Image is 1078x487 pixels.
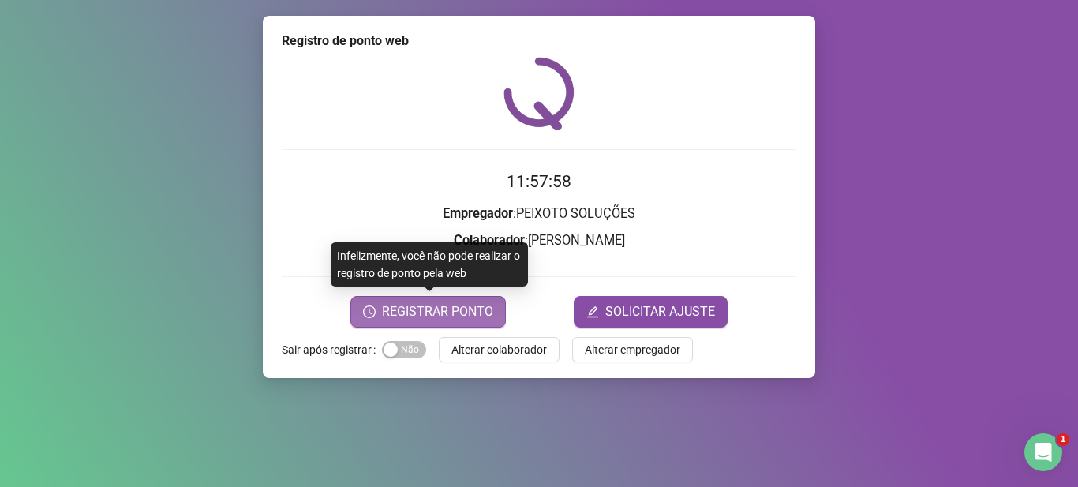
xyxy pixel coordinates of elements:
[282,32,796,51] div: Registro de ponto web
[350,296,506,328] button: REGISTRAR PONTO
[451,341,547,358] span: Alterar colaborador
[574,296,728,328] button: editSOLICITAR AJUSTE
[454,233,525,248] strong: Colaborador
[507,172,571,191] time: 11:57:58
[503,57,575,130] img: QRPoint
[382,302,493,321] span: REGISTRAR PONTO
[282,204,796,224] h3: : PEIXOTO SOLUÇÕES
[282,230,796,251] h3: : [PERSON_NAME]
[282,337,382,362] label: Sair após registrar
[443,206,513,221] strong: Empregador
[363,305,376,318] span: clock-circle
[331,242,528,287] div: Infelizmente, você não pode realizar o registro de ponto pela web
[586,305,599,318] span: edit
[572,337,693,362] button: Alterar empregador
[1057,433,1069,446] span: 1
[1024,433,1062,471] iframe: Intercom live chat
[605,302,715,321] span: SOLICITAR AJUSTE
[439,337,560,362] button: Alterar colaborador
[585,341,680,358] span: Alterar empregador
